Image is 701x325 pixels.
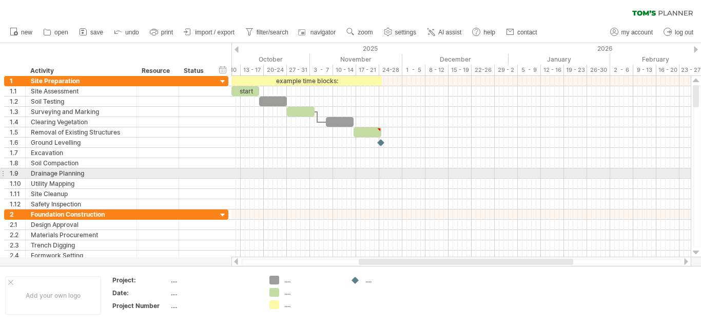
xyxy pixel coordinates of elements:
span: zoom [358,29,373,36]
a: import / export [181,26,238,39]
div: 3 - 7 [310,65,333,75]
div: 13 - 17 [241,65,264,75]
a: log out [661,26,696,39]
div: 1.4 [10,117,25,127]
a: zoom [344,26,376,39]
div: 1.8 [10,158,25,168]
div: 15 - 19 [449,65,472,75]
a: filter/search [243,26,291,39]
div: Status [184,66,206,76]
div: December 2025 [402,54,509,65]
div: 1.6 [10,138,25,147]
div: Clearing Vegetation [31,117,131,127]
div: 1 - 5 [402,65,425,75]
div: 29 - 2 [495,65,518,75]
div: 1.2 [10,97,25,106]
div: 17 - 21 [356,65,379,75]
div: .... [171,301,257,310]
div: .... [171,289,257,297]
div: 2.1 [10,220,25,230]
div: Project Number [112,301,169,310]
div: 2.3 [10,240,25,250]
span: settings [395,29,416,36]
div: Safety Inspection [31,199,131,209]
span: log out [675,29,693,36]
div: 20-24 [264,65,287,75]
div: .... [365,276,421,284]
span: undo [125,29,139,36]
div: 1.7 [10,148,25,158]
div: 12 - 16 [541,65,564,75]
div: Site Preparation [31,76,131,86]
a: help [470,26,498,39]
div: 1.1 [10,86,25,96]
div: 9 - 13 [633,65,656,75]
a: print [147,26,176,39]
div: 1 [10,76,25,86]
div: .... [284,288,340,297]
span: print [161,29,173,36]
div: 1.5 [10,127,25,137]
div: Ground Levelling [31,138,131,147]
a: AI assist [424,26,464,39]
a: contact [503,26,540,39]
div: Add your own logo [5,276,101,315]
div: 16 - 20 [656,65,679,75]
div: Removal of Existing Structures [31,127,131,137]
div: 8 - 12 [425,65,449,75]
span: AI assist [438,29,461,36]
div: 26-30 [587,65,610,75]
div: 2 [10,209,25,219]
div: Date: [112,289,169,297]
div: Soil Compaction [31,158,131,168]
div: 1.10 [10,179,25,188]
div: start [231,86,259,96]
div: 1.12 [10,199,25,209]
div: .... [284,300,340,309]
a: settings [381,26,419,39]
span: contact [517,29,537,36]
div: Drainage Planning [31,168,131,178]
div: November 2025 [310,54,402,65]
span: my account [621,29,653,36]
div: Trench Digging [31,240,131,250]
div: Materials Procurement [31,230,131,240]
div: example time blocks: [231,76,382,86]
div: 19 - 23 [564,65,587,75]
span: save [90,29,103,36]
a: new [7,26,35,39]
div: Site Assessment [31,86,131,96]
div: 1.3 [10,107,25,117]
span: help [483,29,495,36]
span: open [54,29,68,36]
div: 1.9 [10,168,25,178]
div: Activity [30,66,131,76]
div: 10 - 14 [333,65,356,75]
div: Foundation Construction [31,209,131,219]
div: Excavation [31,148,131,158]
div: Formwork Setting [31,251,131,260]
a: open [41,26,71,39]
div: Utility Mapping [31,179,131,188]
span: filter/search [257,29,288,36]
div: October 2025 [204,54,310,65]
div: 2.2 [10,230,25,240]
div: Surveying and Marking [31,107,131,117]
div: Project: [112,276,169,284]
div: 22-26 [472,65,495,75]
a: my account [608,26,656,39]
div: Soil Testing [31,97,131,106]
a: undo [111,26,142,39]
div: 2.4 [10,251,25,260]
a: navigator [297,26,339,39]
div: 2 - 6 [610,65,633,75]
span: new [21,29,32,36]
div: 1.11 [10,189,25,199]
span: navigator [310,29,336,36]
div: 27 - 31 [287,65,310,75]
div: Resource [142,66,173,76]
span: import / export [195,29,235,36]
div: .... [284,276,340,284]
a: save [76,26,106,39]
div: Site Cleanup [31,189,131,199]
